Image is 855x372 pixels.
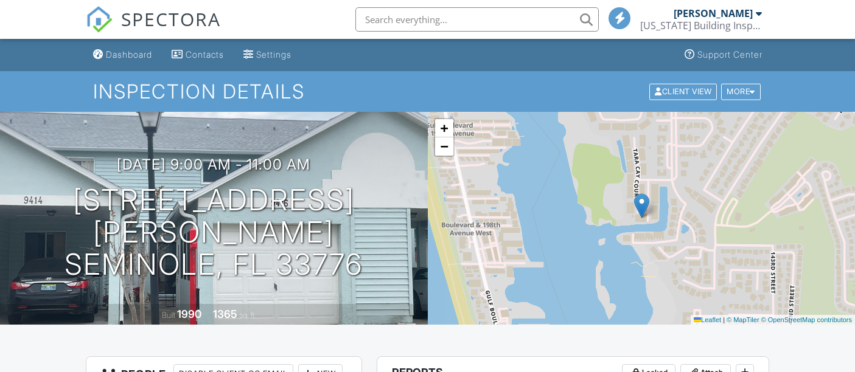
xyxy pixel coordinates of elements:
[86,16,221,42] a: SPECTORA
[213,308,237,320] div: 1365
[694,316,721,323] a: Leaflet
[117,156,310,173] h3: [DATE] 9:00 am - 11:00 am
[186,49,224,60] div: Contacts
[649,83,717,100] div: Client View
[167,44,229,66] a: Contacts
[93,81,761,102] h1: Inspection Details
[106,49,152,60] div: Dashboard
[674,7,753,19] div: [PERSON_NAME]
[440,120,448,136] span: +
[634,193,649,218] img: Marker
[86,6,113,33] img: The Best Home Inspection Software - Spectora
[435,137,453,156] a: Zoom out
[723,316,725,323] span: |
[88,44,157,66] a: Dashboard
[761,316,852,323] a: © OpenStreetMap contributors
[648,86,720,95] a: Client View
[239,311,256,320] span: sq. ft.
[256,49,291,60] div: Settings
[355,7,599,32] input: Search everything...
[19,184,408,280] h1: [STREET_ADDRESS][PERSON_NAME] Seminole, FL 33776
[680,44,767,66] a: Support Center
[440,139,448,154] span: −
[162,311,175,320] span: Built
[727,316,759,323] a: © MapTiler
[721,83,761,100] div: More
[239,44,296,66] a: Settings
[697,49,763,60] div: Support Center
[640,19,762,32] div: Florida Building Inspection Group
[435,119,453,137] a: Zoom in
[177,308,201,320] div: 1990
[121,6,221,32] span: SPECTORA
